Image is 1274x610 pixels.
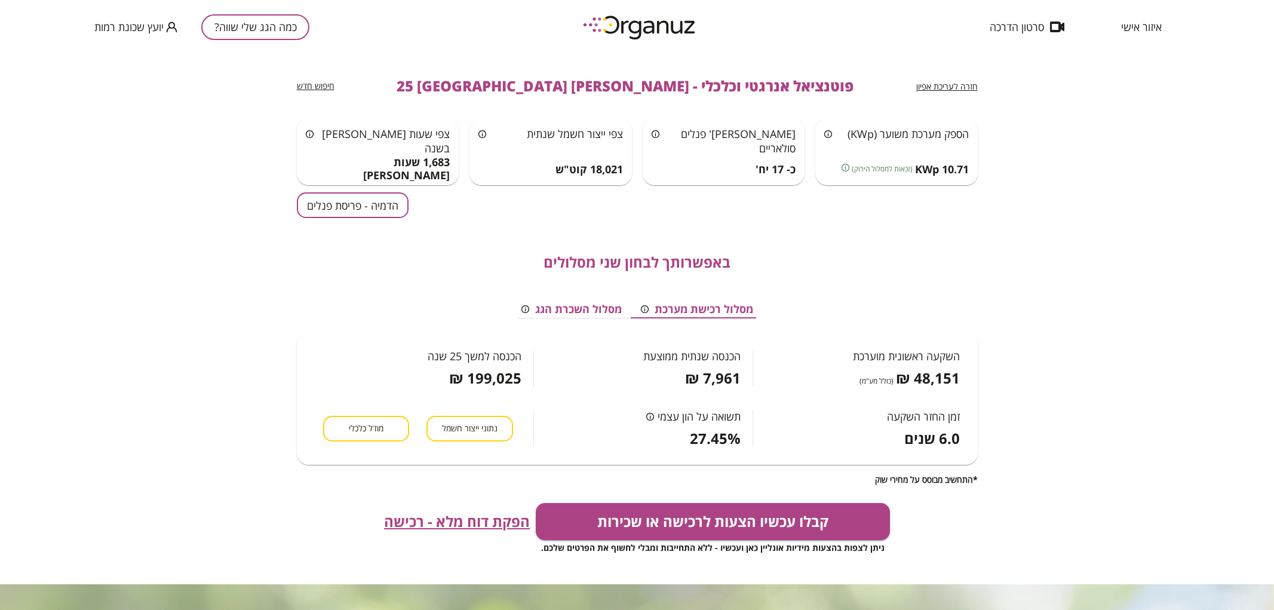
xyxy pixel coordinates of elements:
[426,416,512,442] button: נתוני ייצור חשמל
[442,423,498,434] span: נתוני ייצור חשמל
[201,14,309,40] button: כמה הגג שלי שווה?
[1103,21,1180,33] button: איזור אישי
[875,474,978,485] span: *התחשיב מבוסס על מחירי שוק
[853,350,960,362] span: השקעה ראשונית מוערכת
[322,127,450,155] span: צפי שעות [PERSON_NAME] בשנה
[631,301,763,318] button: מסלול רכישת מערכת
[887,410,960,422] span: זמן החזר השקעה
[658,410,741,422] span: תשואה על הון עצמי
[306,156,450,182] span: 1,683 שעות [PERSON_NAME]
[848,127,969,141] span: הספק מערכת משוער (KWp)
[859,375,894,387] span: (כולל מע"מ)
[541,542,885,553] span: ניתן לצפות בהצעות מידיות אונליין כאן ועכשיו - ללא התחייבות ומבלי לחשוף את הפרטים שלכם.
[94,20,177,35] button: יועץ שכונת רמות
[536,503,890,540] button: קבלו עכשיו הצעות לרכישה או שכירות
[297,81,334,92] button: חיפוש חדש
[643,350,741,362] span: הכנסה שנתית ממוצעת
[527,127,623,141] span: צפי ייצור חשמל שנתית
[904,430,960,447] span: 6.0 שנים
[916,81,978,93] button: חזרה לעריכת אפיון
[449,370,521,387] span: 199,025 ₪
[94,21,164,33] span: יועץ שכונת רמות
[681,127,796,155] span: [PERSON_NAME]' פנלים סולאריים
[384,513,530,530] button: הפקת דוח מלא - רכישה
[685,370,741,387] span: 7,961 ₪
[323,416,409,442] button: מודל כלכלי
[297,192,409,218] button: הדמיה - פריסת פנלים
[896,370,960,387] span: 48,151 ₪
[544,254,730,271] span: באפשרותך לבחון שני מסלולים
[555,163,623,176] span: 18,021 קוט"ש
[397,78,854,94] span: פוטנציאל אנרגטי וכלכלי - [PERSON_NAME] 25 [GEOGRAPHIC_DATA]
[575,11,706,44] img: logo
[756,163,796,176] span: כ- 17 יח'
[690,430,741,447] span: 27.45%
[297,80,334,91] span: חיפוש חדש
[349,423,383,434] span: מודל כלכלי
[990,21,1044,33] span: סרטון הדרכה
[915,163,969,176] span: 10.71 KWp
[428,350,521,362] span: הכנסה למשך 25 שנה
[916,81,978,92] span: חזרה לעריכת אפיון
[512,301,631,318] button: מסלול השכרת הגג
[1121,21,1162,33] span: איזור אישי
[852,163,913,174] span: (זכאות למסלול הירוק)
[972,21,1082,33] button: סרטון הדרכה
